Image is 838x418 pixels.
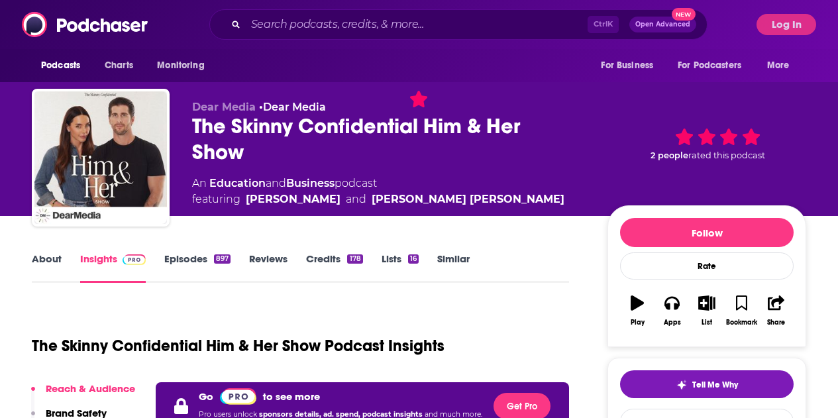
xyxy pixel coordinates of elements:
button: open menu [592,53,670,78]
span: and [346,191,366,207]
div: Apps [664,319,681,327]
a: About [32,252,62,283]
a: Pro website [220,388,256,405]
span: For Podcasters [678,56,741,75]
div: Play [631,319,645,327]
input: Search podcasts, credits, & more... [246,14,588,35]
button: open menu [669,53,760,78]
span: and [266,177,286,189]
span: For Business [601,56,653,75]
div: Share [767,319,785,327]
button: open menu [32,53,97,78]
a: Reviews [249,252,288,283]
img: Podchaser Pro [220,388,256,405]
button: open menu [758,53,806,78]
button: Bookmark [724,287,759,335]
div: Search podcasts, credits, & more... [209,9,707,40]
img: Podchaser - Follow, Share and Rate Podcasts [22,12,149,37]
a: Education [209,177,266,189]
button: Apps [655,287,689,335]
a: Similar [437,252,470,283]
span: Monitoring [157,56,204,75]
button: Open AdvancedNew [629,17,696,32]
button: Follow [620,218,794,247]
span: New [672,8,696,21]
img: tell me why sparkle [676,380,687,390]
div: List [702,319,712,327]
h1: The Skinny Confidential Him & Her Show Podcast Insights [32,336,445,356]
a: Credits178 [306,252,362,283]
span: Open Advanced [635,21,690,28]
p: to see more [263,390,320,403]
span: Ctrl K [588,16,619,33]
button: open menu [148,53,221,78]
span: Charts [105,56,133,75]
span: featuring [192,191,564,207]
div: Bookmark [726,319,757,327]
span: 2 people [651,150,688,160]
a: [PERSON_NAME] [246,191,340,207]
img: The Skinny Confidential Him & Her Show [34,91,167,224]
button: Log In [757,14,816,35]
p: Go [199,390,213,403]
div: 178 [347,254,362,264]
div: An podcast [192,176,564,207]
div: 16 [408,254,419,264]
button: Share [759,287,794,335]
button: Reach & Audience [31,382,135,407]
button: List [690,287,724,335]
button: tell me why sparkleTell Me Why [620,370,794,398]
span: Dear Media [192,101,256,113]
a: [PERSON_NAME] [PERSON_NAME] [372,191,564,207]
div: 2 peoplerated this podcast [607,101,806,183]
a: Lists16 [382,252,419,283]
a: Episodes897 [164,252,231,283]
div: 897 [214,254,231,264]
img: Podchaser Pro [123,254,146,265]
span: rated this podcast [688,150,765,160]
a: Business [286,177,335,189]
span: More [767,56,790,75]
span: Tell Me Why [692,380,738,390]
span: Podcasts [41,56,80,75]
p: Reach & Audience [46,382,135,395]
a: Charts [96,53,141,78]
button: Play [620,287,655,335]
div: Rate [620,252,794,280]
a: InsightsPodchaser Pro [80,252,146,283]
